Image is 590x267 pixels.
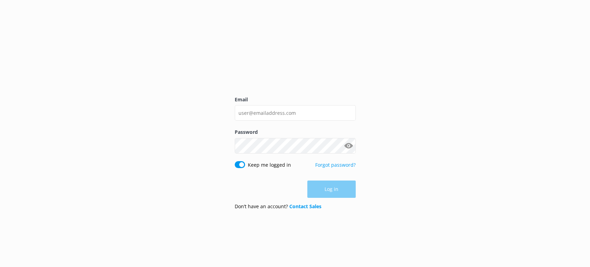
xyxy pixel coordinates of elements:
[235,128,356,136] label: Password
[289,203,321,210] a: Contact Sales
[235,203,321,210] p: Don’t have an account?
[235,105,356,121] input: user@emailaddress.com
[235,96,356,103] label: Email
[342,139,356,153] button: Show password
[248,161,291,169] label: Keep me logged in
[315,162,356,168] a: Forgot password?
